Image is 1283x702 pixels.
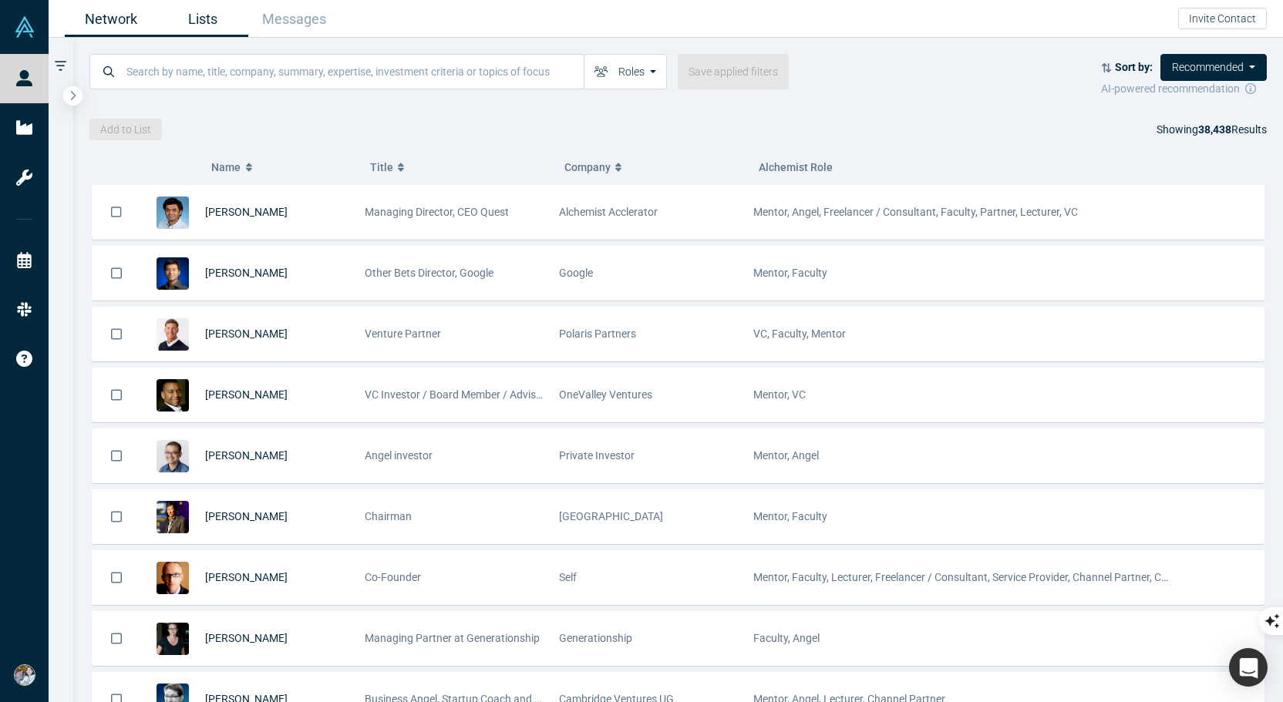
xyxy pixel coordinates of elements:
[157,379,189,411] img: Juan Scarlett's Profile Image
[125,53,584,89] input: Search by name, title, company, summary, expertise, investment criteria or topics of focus
[564,151,743,183] button: Company
[365,267,493,279] span: Other Bets Director, Google
[205,206,288,218] a: [PERSON_NAME]
[205,632,288,644] a: [PERSON_NAME]
[559,267,593,279] span: Google
[93,307,140,361] button: Bookmark
[93,551,140,604] button: Bookmark
[365,449,433,462] span: Angel investor
[157,257,189,290] img: Steven Kan's Profile Image
[157,196,189,229] img: Gnani Palanikumar's Profile Image
[559,327,636,340] span: Polaris Partners
[1198,123,1231,136] strong: 38,438
[14,16,35,38] img: Alchemist Vault Logo
[157,318,189,351] img: Gary Swart's Profile Image
[1198,123,1267,136] span: Results
[365,632,540,644] span: Managing Partner at Generationship
[753,388,806,401] span: Mentor, VC
[205,571,288,583] a: [PERSON_NAME]
[753,206,1078,218] span: Mentor, Angel, Freelancer / Consultant, Faculty, Partner, Lecturer, VC
[365,327,441,340] span: Venture Partner
[157,1,248,37] a: Lists
[205,388,288,401] a: [PERSON_NAME]
[370,151,548,183] button: Title
[211,151,354,183] button: Name
[559,571,577,583] span: Self
[93,429,140,482] button: Bookmark
[93,185,140,239] button: Bookmark
[564,151,611,183] span: Company
[14,664,35,686] img: Mai Takeuchi's Account
[559,632,632,644] span: Generationship
[205,510,288,522] a: [PERSON_NAME]
[753,267,827,279] span: Mentor, Faculty
[365,510,412,522] span: Chairman
[205,267,288,279] a: [PERSON_NAME]
[753,327,846,340] span: VC, Faculty, Mentor
[93,612,140,665] button: Bookmark
[559,388,652,401] span: OneValley Ventures
[211,151,241,183] span: Name
[157,501,189,533] img: Timothy Chou's Profile Image
[678,54,789,89] button: Save applied filters
[157,623,189,655] img: Rachel Chalmers's Profile Image
[559,449,635,462] span: Private Investor
[365,571,421,583] span: Co-Founder
[157,440,189,472] img: Danny Chee's Profile Image
[205,327,288,340] a: [PERSON_NAME]
[753,510,827,522] span: Mentor, Faculty
[65,1,157,37] a: Network
[559,206,658,218] span: Alchemist Acclerator
[1178,8,1267,29] button: Invite Contact
[93,247,140,300] button: Bookmark
[584,54,668,89] button: Roles
[1157,119,1267,140] div: Showing
[93,490,140,543] button: Bookmark
[1115,61,1153,73] strong: Sort by:
[1160,54,1267,81] button: Recommended
[248,1,340,37] a: Messages
[753,449,819,462] span: Mentor, Angel
[89,119,162,140] button: Add to List
[365,388,546,401] span: VC Investor / Board Member / Advisor
[559,510,663,522] span: [GEOGRAPHIC_DATA]
[1101,81,1267,97] div: AI-powered recommendation
[753,571,1252,583] span: Mentor, Faculty, Lecturer, Freelancer / Consultant, Service Provider, Channel Partner, Corporate ...
[753,632,820,644] span: Faculty, Angel
[370,151,393,183] span: Title
[93,368,140,422] button: Bookmark
[759,161,833,173] span: Alchemist Role
[157,562,189,594] img: Robert Winder's Profile Image
[365,206,509,218] span: Managing Director, CEO Quest
[205,449,288,462] a: [PERSON_NAME]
